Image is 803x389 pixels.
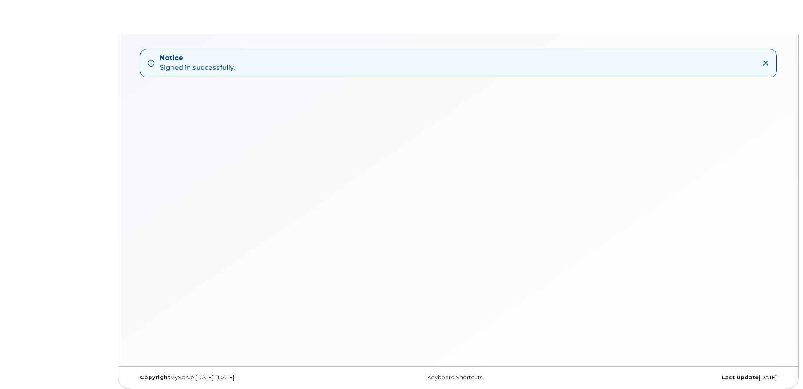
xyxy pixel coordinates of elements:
div: MyServe [DATE]–[DATE] [134,374,350,381]
strong: Copyright [140,374,170,381]
strong: Notice [160,53,235,63]
strong: Last Update [722,374,759,381]
a: Keyboard Shortcuts [427,374,482,381]
div: Signed in successfully. [160,53,235,73]
div: [DATE] [567,374,783,381]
